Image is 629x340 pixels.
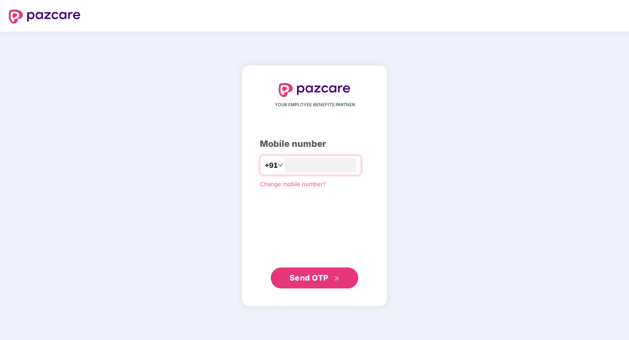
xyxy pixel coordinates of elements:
[334,276,340,281] span: double-right
[275,101,355,108] span: YOUR EMPLOYEE BENEFITS PARTNER
[278,163,283,168] span: down
[260,180,326,187] a: Change mobile number?
[9,10,80,24] img: logo
[265,160,278,171] span: +91
[271,267,358,288] button: Send OTPdouble-right
[290,273,328,282] span: Send OTP
[260,137,369,151] div: Mobile number
[279,83,350,97] img: logo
